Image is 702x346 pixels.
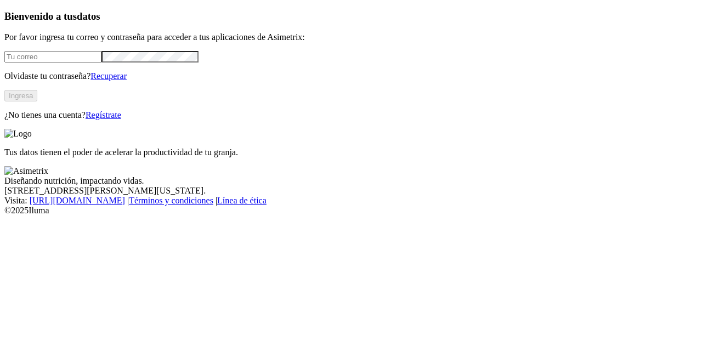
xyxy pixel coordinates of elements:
button: Ingresa [4,90,37,101]
a: Términos y condiciones [129,196,213,205]
div: Visita : | | [4,196,698,206]
img: Asimetrix [4,166,48,176]
p: Tus datos tienen el poder de acelerar la productividad de tu granja. [4,148,698,157]
p: ¿No tienes una cuenta? [4,110,698,120]
a: Recuperar [90,71,127,81]
a: Línea de ética [217,196,267,205]
div: © 2025 Iluma [4,206,698,215]
span: datos [77,10,100,22]
h3: Bienvenido a tus [4,10,698,22]
input: Tu correo [4,51,101,63]
a: Regístrate [86,110,121,120]
p: Por favor ingresa tu correo y contraseña para acceder a tus aplicaciones de Asimetrix: [4,32,698,42]
a: [URL][DOMAIN_NAME] [30,196,125,205]
div: Diseñando nutrición, impactando vidas. [4,176,698,186]
p: Olvidaste tu contraseña? [4,71,698,81]
img: Logo [4,129,32,139]
div: [STREET_ADDRESS][PERSON_NAME][US_STATE]. [4,186,698,196]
